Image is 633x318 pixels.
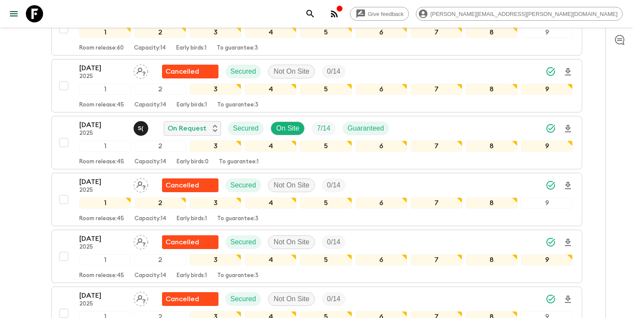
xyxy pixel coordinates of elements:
p: 2025 [79,301,127,308]
div: 8 [466,197,518,209]
p: [DATE] [79,234,127,244]
p: Guaranteed [348,123,384,134]
div: 9 [521,84,573,95]
p: Room release: 45 [79,215,124,222]
p: Capacity: 14 [134,45,166,52]
svg: Download Onboarding [563,124,573,134]
span: Assign pack leader [134,294,148,301]
div: 7 [411,84,462,95]
span: [PERSON_NAME][EMAIL_ADDRESS][PERSON_NAME][DOMAIN_NAME] [426,11,622,17]
p: On Site [276,123,299,134]
div: 1 [79,197,131,209]
div: 2 [134,254,186,265]
p: Early birds: 1 [177,102,207,109]
p: 2025 [79,244,127,251]
div: 3 [190,84,241,95]
p: Capacity: 14 [134,159,166,165]
div: Not On Site [268,235,315,249]
div: 4 [245,84,296,95]
p: To guarantee: 3 [217,272,259,279]
div: Flash Pack cancellation [162,235,218,249]
p: [DATE] [79,63,127,73]
a: Give feedback [350,7,409,21]
div: Secured [225,178,262,192]
p: Capacity: 14 [134,102,166,109]
p: Room release: 45 [79,102,124,109]
div: 5 [300,140,352,152]
div: Flash Pack cancellation [162,292,218,306]
div: On Site [271,122,305,135]
div: 5 [300,197,352,209]
p: Capacity: 14 [134,272,166,279]
svg: Synced Successfully [546,66,556,77]
div: 4 [245,254,296,265]
button: [DATE]2025Shandy (Putu) Sandhi Astra JuniawanOn RequestSecuredOn SiteTrip FillGuaranteed123456789... [51,116,582,169]
button: search adventures [302,5,319,22]
p: Early birds: 1 [177,215,207,222]
p: To guarantee: 3 [217,215,259,222]
div: 6 [355,84,407,95]
svg: Download Onboarding [563,181,573,191]
div: Secured [225,292,262,306]
p: [DATE] [79,120,127,130]
button: S( [134,121,150,136]
div: 6 [355,197,407,209]
p: S ( [138,125,143,132]
p: To guarantee: 3 [217,102,259,109]
div: 7 [411,254,462,265]
p: 2025 [79,187,127,194]
p: Not On Site [274,66,309,77]
div: Not On Site [268,178,315,192]
div: 4 [245,27,296,38]
div: Trip Fill [322,292,346,306]
button: menu [5,5,22,22]
span: Shandy (Putu) Sandhi Astra Juniawan [134,124,150,131]
span: Assign pack leader [134,237,148,244]
p: Room release: 60 [79,45,124,52]
div: [PERSON_NAME][EMAIL_ADDRESS][PERSON_NAME][DOMAIN_NAME] [416,7,623,21]
div: 8 [466,27,518,38]
div: 5 [300,254,352,265]
svg: Synced Successfully [546,123,556,134]
p: Not On Site [274,180,309,190]
p: Capacity: 14 [134,215,166,222]
p: Early birds: 1 [176,45,206,52]
p: Not On Site [274,294,309,304]
p: Secured [231,294,256,304]
button: [DATE]2025Assign pack leaderFlash Pack cancellationSecuredNot On SiteTrip Fill123456789Room relea... [51,230,582,283]
div: 7 [411,27,462,38]
div: Trip Fill [322,65,346,78]
div: 1 [79,84,131,95]
p: Secured [233,123,259,134]
svg: Download Onboarding [563,67,573,77]
div: 2 [134,27,186,38]
div: Secured [225,65,262,78]
div: Flash Pack cancellation [162,65,218,78]
span: Give feedback [363,11,408,17]
span: Assign pack leader [134,181,148,187]
p: 0 / 14 [327,180,340,190]
p: Secured [231,180,256,190]
div: 4 [245,197,296,209]
div: 7 [411,140,462,152]
div: Flash Pack cancellation [162,178,218,192]
div: 1 [79,140,131,152]
p: 0 / 14 [327,237,340,247]
p: Room release: 45 [79,272,124,279]
svg: Synced Successfully [546,294,556,304]
button: [DATE]2025Assign pack leaderFlash Pack cancellationSecuredNot On SiteTrip Fill123456789Room relea... [51,59,582,112]
div: 8 [466,140,518,152]
p: Secured [231,66,256,77]
div: Secured [225,235,262,249]
div: 4 [245,140,296,152]
p: 0 / 14 [327,66,340,77]
svg: Download Onboarding [563,294,573,305]
div: Trip Fill [312,122,335,135]
div: Secured [228,122,264,135]
p: To guarantee: 3 [217,45,258,52]
div: 9 [521,27,573,38]
div: 9 [521,254,573,265]
span: Assign pack leader [134,67,148,74]
div: 1 [79,254,131,265]
button: [DATE]2025Assign pack leaderFlash Pack cancellationSecuredNot On SiteTrip Fill123456789Room relea... [51,173,582,226]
